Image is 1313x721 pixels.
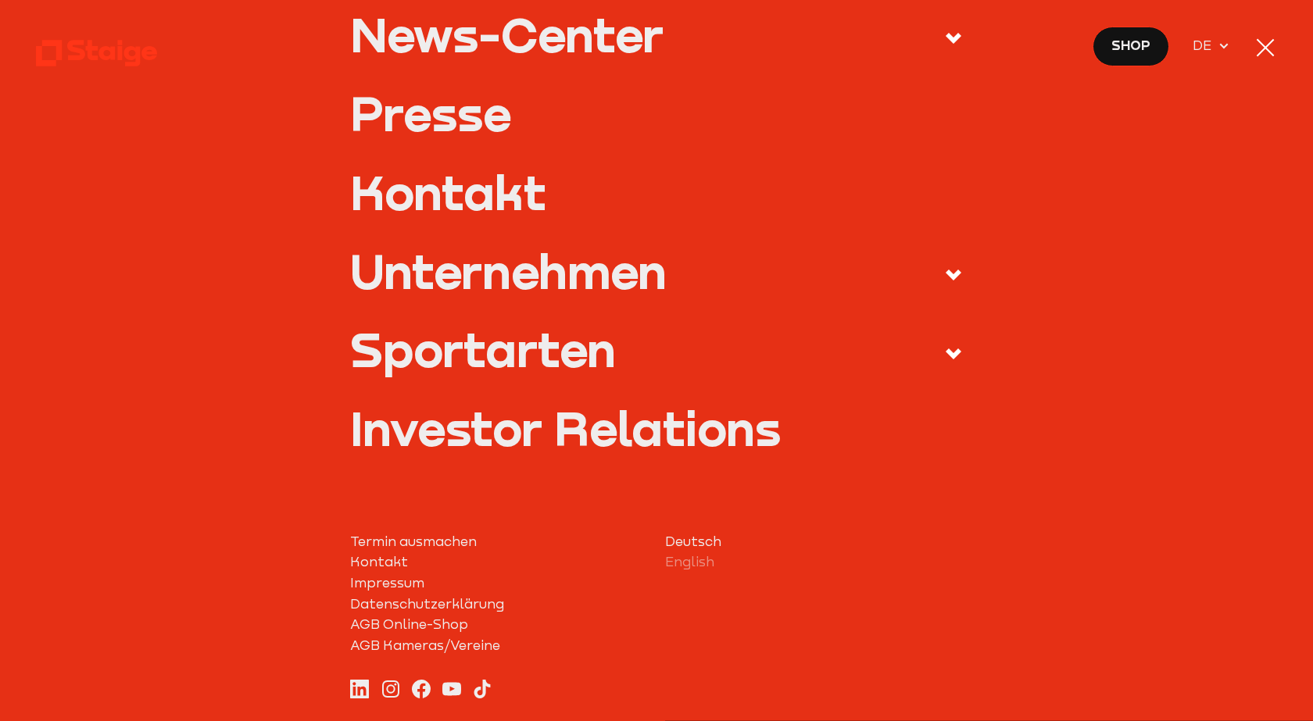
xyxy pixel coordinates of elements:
a: Deutsch [665,531,962,552]
a: Datenschutzerklärung [350,594,647,615]
a: Kontakt [350,169,962,216]
a: Investor Relations [350,405,962,452]
a: Termin ausmachen [350,531,647,552]
a: AGB Online-Shop [350,614,647,635]
span: DE [1193,35,1218,56]
a: English [665,551,962,573]
div: Sportarten [350,326,616,373]
div: Unternehmen [350,248,667,295]
a: AGB Kameras/Vereine [350,635,647,656]
a: Shop [1093,27,1169,66]
a: Impressum [350,573,647,594]
span: Shop [1111,35,1150,56]
a: Kontakt [350,551,647,573]
a: Presse [350,90,962,137]
div: News-Center [350,11,664,59]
